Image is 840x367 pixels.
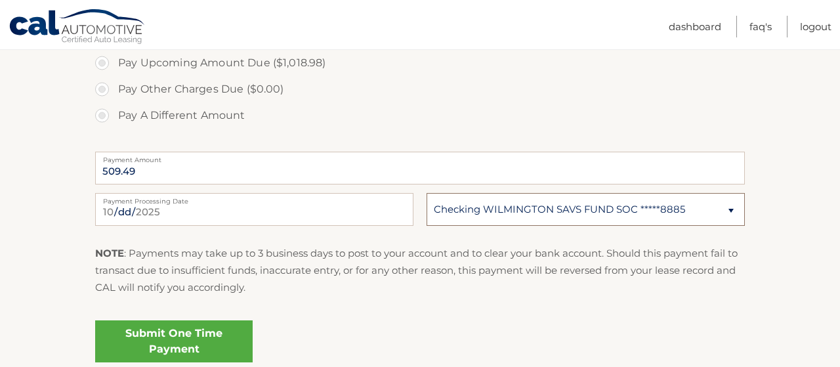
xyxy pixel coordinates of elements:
a: Dashboard [669,16,721,37]
label: Payment Processing Date [95,193,413,204]
input: Payment Date [95,193,413,226]
a: Logout [800,16,831,37]
label: Pay Other Charges Due ($0.00) [95,76,745,102]
a: FAQ's [749,16,772,37]
a: Cal Automotive [9,9,146,47]
a: Submit One Time Payment [95,320,253,362]
strong: NOTE [95,247,124,259]
input: Payment Amount [95,152,745,184]
p: : Payments may take up to 3 business days to post to your account and to clear your bank account.... [95,245,745,297]
label: Payment Amount [95,152,745,162]
label: Pay Upcoming Amount Due ($1,018.98) [95,50,745,76]
label: Pay A Different Amount [95,102,745,129]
